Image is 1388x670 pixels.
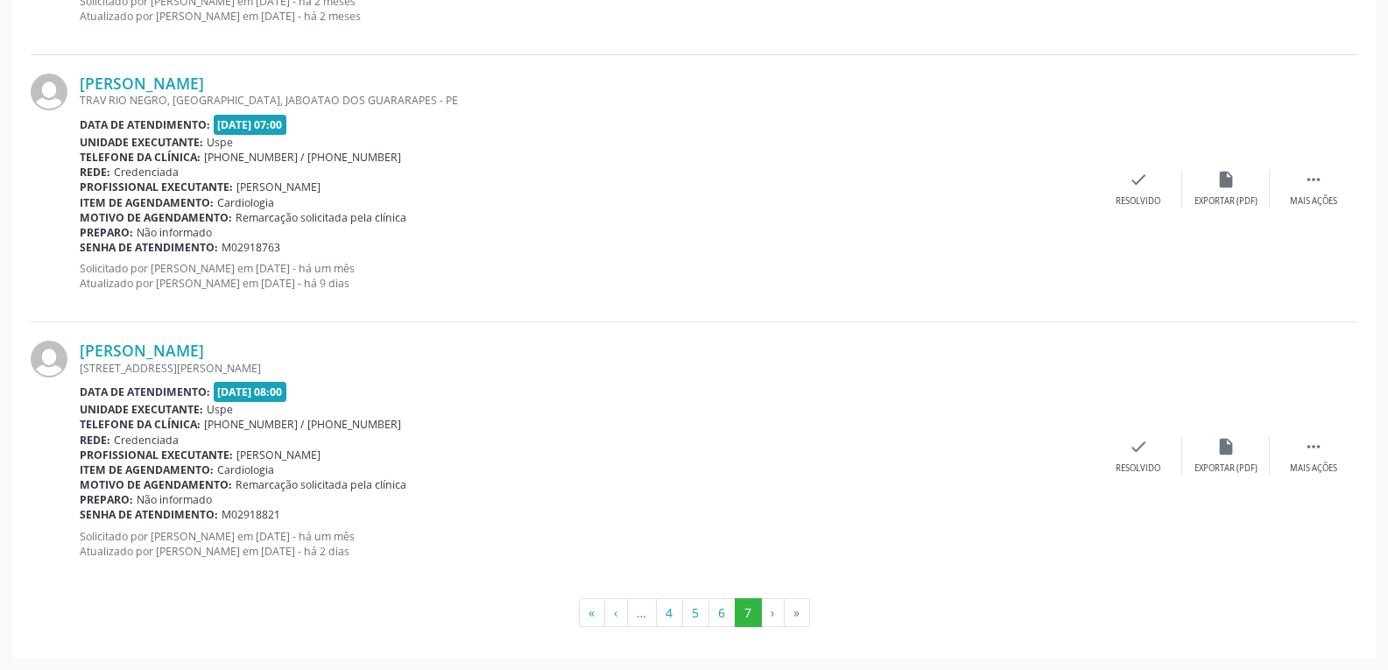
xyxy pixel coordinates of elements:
[80,529,1095,559] p: Solicitado por [PERSON_NAME] em [DATE] - há um mês Atualizado por [PERSON_NAME] em [DATE] - há 2 ...
[214,382,287,402] span: [DATE] 08:00
[1194,462,1258,475] div: Exportar (PDF)
[80,165,110,180] b: Rede:
[80,150,201,165] b: Telefone da clínica:
[604,598,628,628] button: Go to previous page
[236,477,406,492] span: Remarcação solicitada pela clínica
[80,180,233,194] b: Profissional executante:
[80,341,204,360] a: [PERSON_NAME]
[1129,437,1148,456] i: check
[735,598,762,628] button: Go to page 7
[708,598,736,628] button: Go to page 6
[80,492,133,507] b: Preparo:
[80,433,110,448] b: Rede:
[214,115,287,135] span: [DATE] 07:00
[80,135,203,150] b: Unidade executante:
[80,240,218,255] b: Senha de atendimento:
[236,210,406,225] span: Remarcação solicitada pela clínica
[137,492,212,507] span: Não informado
[80,417,201,432] b: Telefone da clínica:
[204,417,401,432] span: [PHONE_NUMBER] / [PHONE_NUMBER]
[579,598,605,628] button: Go to first page
[114,433,179,448] span: Credenciada
[80,195,214,210] b: Item de agendamento:
[217,195,274,210] span: Cardiologia
[31,74,67,110] img: img
[1116,195,1160,208] div: Resolvido
[1116,462,1160,475] div: Resolvido
[80,93,1095,108] div: TRAV RIO NEGRO, [GEOGRAPHIC_DATA], JABOATAO DOS GUARARAPES - PE
[80,448,233,462] b: Profissional executante:
[204,150,401,165] span: [PHONE_NUMBER] / [PHONE_NUMBER]
[114,165,179,180] span: Credenciada
[1290,195,1337,208] div: Mais ações
[236,448,321,462] span: [PERSON_NAME]
[80,261,1095,291] p: Solicitado por [PERSON_NAME] em [DATE] - há um mês Atualizado por [PERSON_NAME] em [DATE] - há 9 ...
[207,402,233,417] span: Uspe
[656,598,683,628] button: Go to page 4
[236,180,321,194] span: [PERSON_NAME]
[1194,195,1258,208] div: Exportar (PDF)
[80,507,218,522] b: Senha de atendimento:
[31,341,67,377] img: img
[1304,170,1323,189] i: 
[1290,462,1337,475] div: Mais ações
[80,477,232,492] b: Motivo de agendamento:
[31,598,1357,628] ul: Pagination
[80,402,203,417] b: Unidade executante:
[222,507,280,522] span: M02918821
[1304,437,1323,456] i: 
[80,74,204,93] a: [PERSON_NAME]
[80,361,1095,376] div: [STREET_ADDRESS][PERSON_NAME]
[80,210,232,225] b: Motivo de agendamento:
[80,462,214,477] b: Item de agendamento:
[217,462,274,477] span: Cardiologia
[682,598,709,628] button: Go to page 5
[80,225,133,240] b: Preparo:
[1216,170,1236,189] i: insert_drive_file
[1129,170,1148,189] i: check
[222,240,280,255] span: M02918763
[137,225,212,240] span: Não informado
[80,384,210,399] b: Data de atendimento:
[80,117,210,132] b: Data de atendimento:
[1216,437,1236,456] i: insert_drive_file
[207,135,233,150] span: Uspe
